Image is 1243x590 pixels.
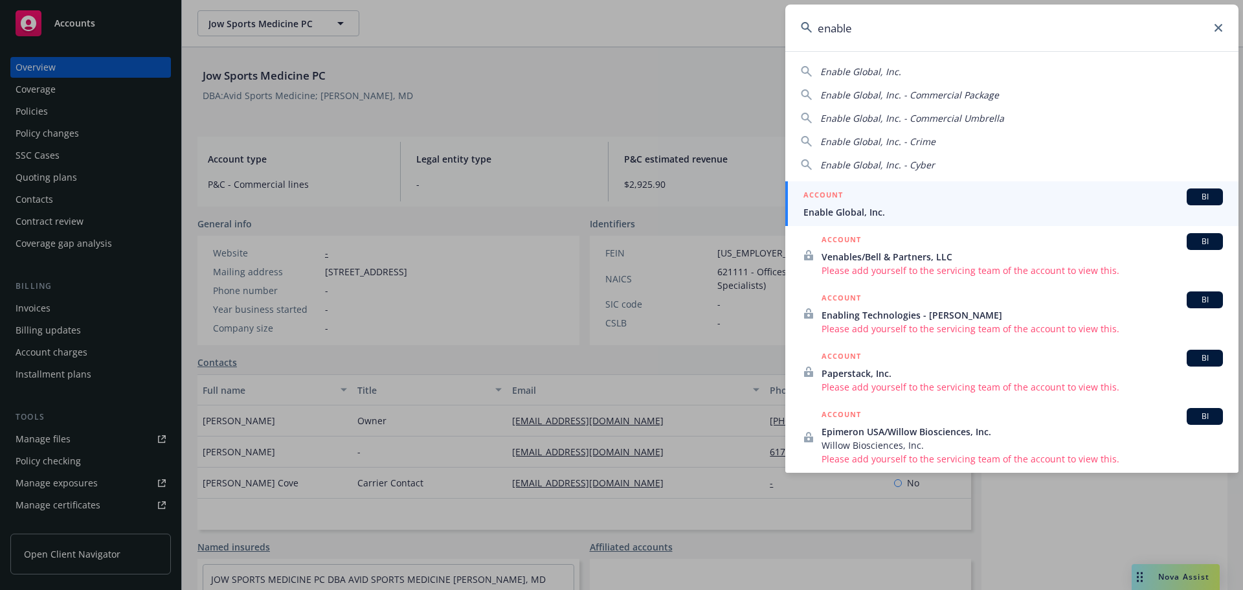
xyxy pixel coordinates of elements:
span: BI [1192,294,1218,306]
a: ACCOUNTBIEnable Global, Inc. [785,181,1238,226]
span: Enable Global, Inc. - Crime [820,135,935,148]
a: ACCOUNTBIEpimeron USA/Willow Biosciences, Inc.Willow Biosciences, Inc.Please add yourself to the ... [785,401,1238,473]
span: Enabling Technologies - [PERSON_NAME] [822,308,1223,322]
span: Please add yourself to the servicing team of the account to view this. [822,264,1223,277]
span: Epimeron USA/Willow Biosciences, Inc. [822,425,1223,438]
span: Venables/Bell & Partners, LLC [822,250,1223,264]
span: Enable Global, Inc. - Commercial Umbrella [820,112,1004,124]
a: ACCOUNTBIEnabling Technologies - [PERSON_NAME]Please add yourself to the servicing team of the ac... [785,284,1238,343]
span: Enable Global, Inc. [820,65,901,78]
h5: ACCOUNT [822,291,861,307]
span: BI [1192,191,1218,203]
span: Paperstack, Inc. [822,367,1223,380]
a: ACCOUNTBIVenables/Bell & Partners, LLCPlease add yourself to the servicing team of the account to... [785,226,1238,284]
span: Enable Global, Inc. - Commercial Package [820,89,999,101]
span: Willow Biosciences, Inc. [822,438,1223,452]
h5: ACCOUNT [822,408,861,424]
span: Please add yourself to the servicing team of the account to view this. [822,322,1223,335]
span: Please add yourself to the servicing team of the account to view this. [822,452,1223,466]
span: BI [1192,411,1218,422]
h5: ACCOUNT [822,350,861,365]
span: BI [1192,236,1218,247]
span: Enable Global, Inc. - Cyber [820,159,935,171]
a: ACCOUNTBIPaperstack, Inc.Please add yourself to the servicing team of the account to view this. [785,343,1238,401]
span: BI [1192,352,1218,364]
span: Enable Global, Inc. [803,205,1223,219]
h5: ACCOUNT [822,233,861,249]
input: Search... [785,5,1238,51]
span: Please add yourself to the servicing team of the account to view this. [822,380,1223,394]
h5: ACCOUNT [803,188,843,204]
